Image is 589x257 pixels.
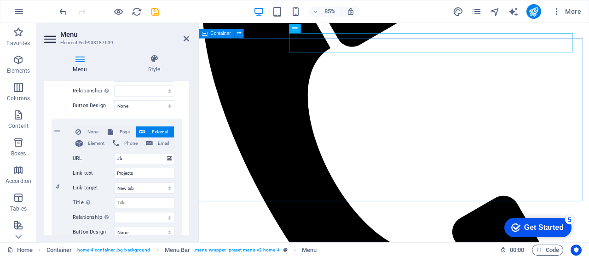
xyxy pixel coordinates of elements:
p: Elements [7,67,30,74]
button: Click here to leave preview mode and continue editing [113,6,124,17]
label: Link target [73,183,114,194]
a: Click to cancel selection. Double-click to open Pages [7,245,33,256]
span: Click to select. Double-click to edit [165,245,191,256]
button: Page [105,126,136,137]
i: Undo: Change menu items (Ctrl+Z) [58,6,69,17]
h6: Session time [500,245,525,256]
i: Design (Ctrl+Alt+Y) [453,6,463,17]
label: Button Design [73,227,114,238]
h2: Menu [60,30,189,39]
h4: Style [119,54,189,74]
label: URL [73,153,114,164]
span: : [516,246,518,253]
label: Button Design [73,100,114,111]
p: Content [8,122,29,130]
input: Link text... [114,168,174,179]
span: 00 00 [510,245,524,256]
label: Link text [73,168,114,179]
p: Boxes [11,150,26,157]
label: Title [73,197,114,208]
em: 4 [51,183,64,190]
input: Title [114,197,174,208]
button: Usercentrics [571,245,582,256]
span: Page [116,126,133,137]
button: None [73,126,104,137]
button: navigator [490,6,501,17]
span: . menu-wrapper .preset-menu-v2-home-4 [194,245,279,256]
i: Reload page [132,6,142,17]
button: Phone [110,138,143,149]
div: 5 [66,2,75,11]
button: text_generator [508,6,519,17]
button: 85% [309,6,341,17]
p: Columns [7,95,30,102]
i: Navigator [490,6,500,17]
i: Pages (Ctrl+Alt+S) [471,6,482,17]
span: Code [536,245,559,256]
span: Email [156,138,171,149]
span: More [552,7,581,16]
span: Element [86,138,107,149]
button: pages [471,6,482,17]
span: Click to select. Double-click to edit [302,245,317,256]
p: Accordion [6,177,31,185]
input: URL... [114,153,174,164]
button: External [136,126,174,137]
h6: 85% [323,6,337,17]
span: . home-4-container .bg-background [75,245,150,256]
span: None [84,126,102,137]
button: Email [143,138,174,149]
h3: Element #ed-903187639 [60,39,171,47]
button: More [549,4,585,19]
span: Phone [122,138,140,149]
label: Relationship [73,86,114,97]
i: On resize automatically adjust zoom level to fit chosen device. [346,7,355,16]
label: Relationship [73,212,114,223]
i: Publish [528,6,539,17]
button: Element [73,138,110,149]
iframe: To enrich screen reader interactions, please activate Accessibility in Grammarly extension settings [199,23,589,242]
p: Favorites [6,40,30,47]
div: Get Started [25,10,64,18]
span: Container [211,31,231,36]
i: AI Writer [508,6,519,17]
button: reload [131,6,142,17]
button: design [453,6,464,17]
nav: breadcrumb [46,245,317,256]
span: External [148,126,171,137]
i: Save (Ctrl+S) [150,6,161,17]
h4: Menu [44,54,119,74]
span: Click to select. Double-click to edit [46,245,72,256]
button: publish [526,4,541,19]
button: undo [58,6,69,17]
p: Tables [10,205,27,212]
button: Code [532,245,563,256]
button: save [150,6,161,17]
div: Get Started 5 items remaining, 0% complete [5,5,72,24]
